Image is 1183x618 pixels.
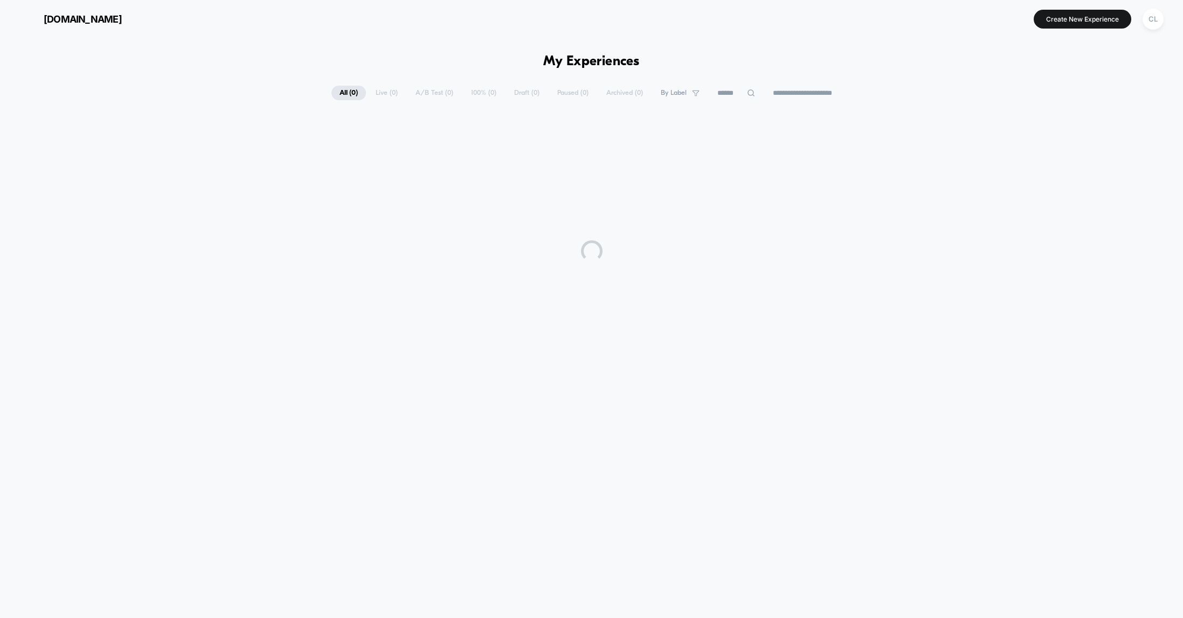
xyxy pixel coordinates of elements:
button: Create New Experience [1034,10,1131,29]
span: All ( 0 ) [331,86,366,100]
span: By Label [661,89,687,97]
button: CL [1139,8,1167,30]
button: [DOMAIN_NAME] [16,10,125,27]
span: [DOMAIN_NAME] [44,13,122,25]
h1: My Experiences [543,54,640,70]
div: CL [1143,9,1164,30]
